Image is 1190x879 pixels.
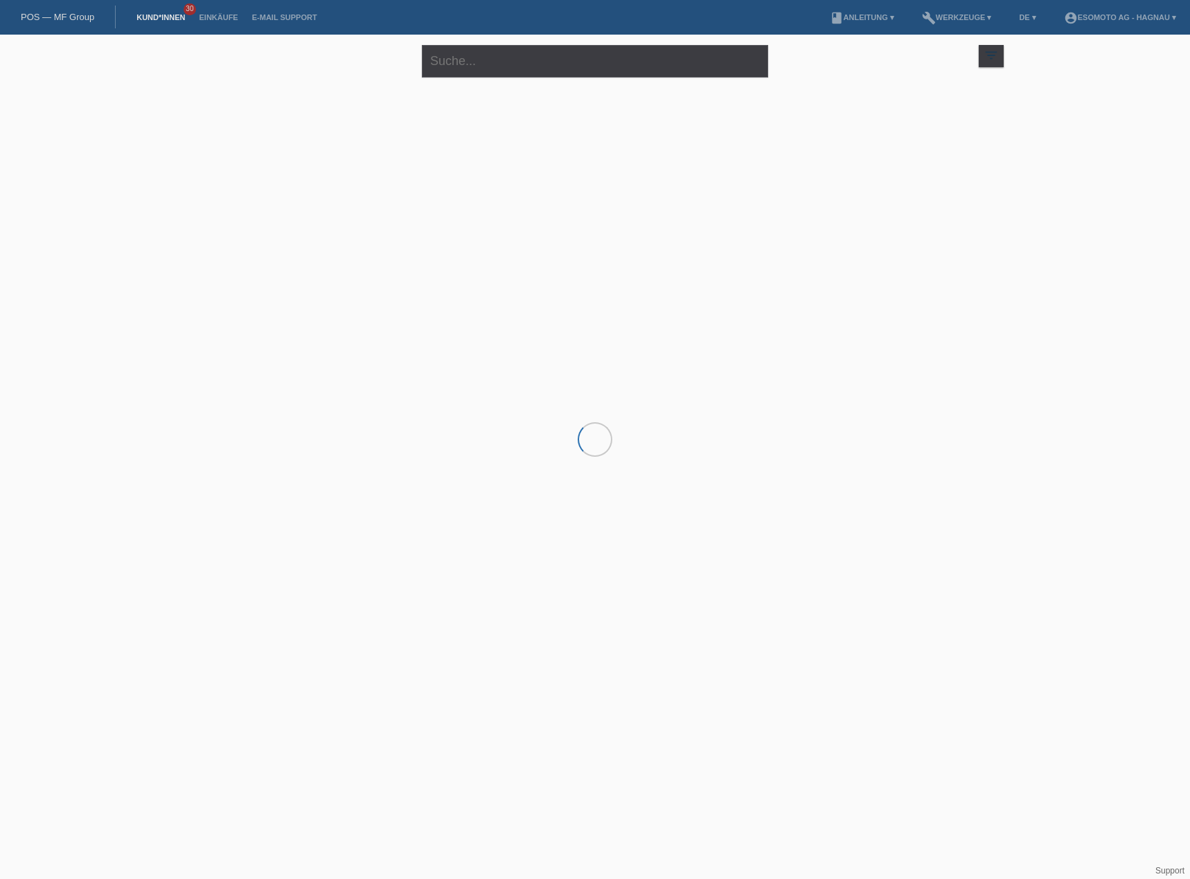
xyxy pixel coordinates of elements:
a: Einkäufe [192,13,245,21]
a: bookAnleitung ▾ [823,13,901,21]
i: filter_list [984,48,999,63]
a: account_circleEsomoto AG - Hagnau ▾ [1057,13,1183,21]
a: Support [1155,866,1184,876]
span: 30 [184,3,196,15]
a: buildWerkzeuge ▾ [915,13,999,21]
a: POS — MF Group [21,12,94,22]
a: E-Mail Support [245,13,324,21]
i: account_circle [1064,11,1078,25]
input: Suche... [422,45,768,78]
a: Kund*innen [130,13,192,21]
i: book [830,11,844,25]
a: DE ▾ [1012,13,1042,21]
i: build [922,11,936,25]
